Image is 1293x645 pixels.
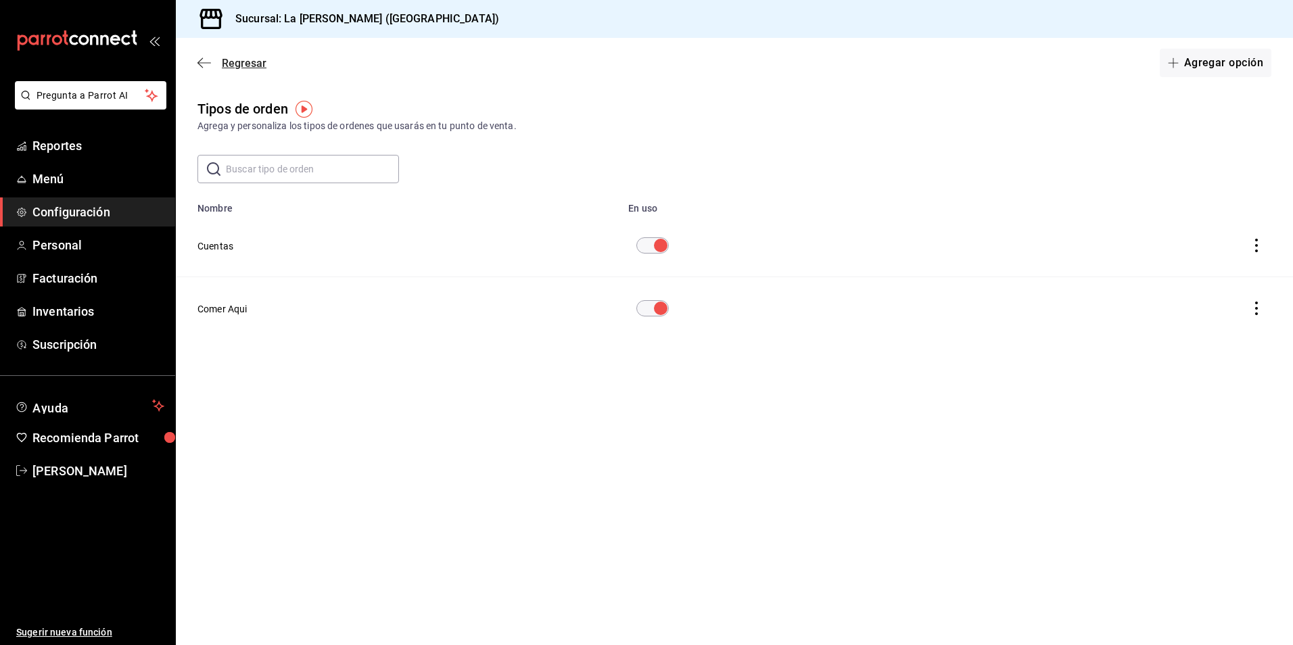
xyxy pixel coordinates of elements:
[226,156,399,183] input: Buscar tipo de orden
[32,203,164,221] span: Configuración
[149,35,160,46] button: open_drawer_menu
[32,269,164,287] span: Facturación
[197,99,288,119] div: Tipos de orden
[32,236,164,254] span: Personal
[32,302,164,320] span: Inventarios
[197,302,248,316] button: Comer Aqui
[32,429,164,447] span: Recomienda Parrot
[1242,293,1271,323] button: actions
[32,335,164,354] span: Suscripción
[37,89,145,103] span: Pregunta a Parrot AI
[15,81,166,110] button: Pregunta a Parrot AI
[1160,49,1271,77] button: Agregar opción
[222,57,266,70] span: Regresar
[32,398,147,414] span: Ayuda
[32,170,164,188] span: Menú
[16,625,164,640] span: Sugerir nueva función
[1242,231,1271,260] button: actions
[32,462,164,480] span: [PERSON_NAME]
[176,194,1293,339] table: diningOptionTable
[197,57,266,70] button: Regresar
[296,101,312,118] img: Tooltip marker
[9,98,166,112] a: Pregunta a Parrot AI
[620,194,949,214] th: En uso
[197,119,1271,133] div: Agrega y personaliza los tipos de ordenes que usarás en tu punto de venta.
[197,239,233,253] button: Cuentas
[225,11,499,27] h3: Sucursal: La [PERSON_NAME] ([GEOGRAPHIC_DATA])
[32,137,164,155] span: Reportes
